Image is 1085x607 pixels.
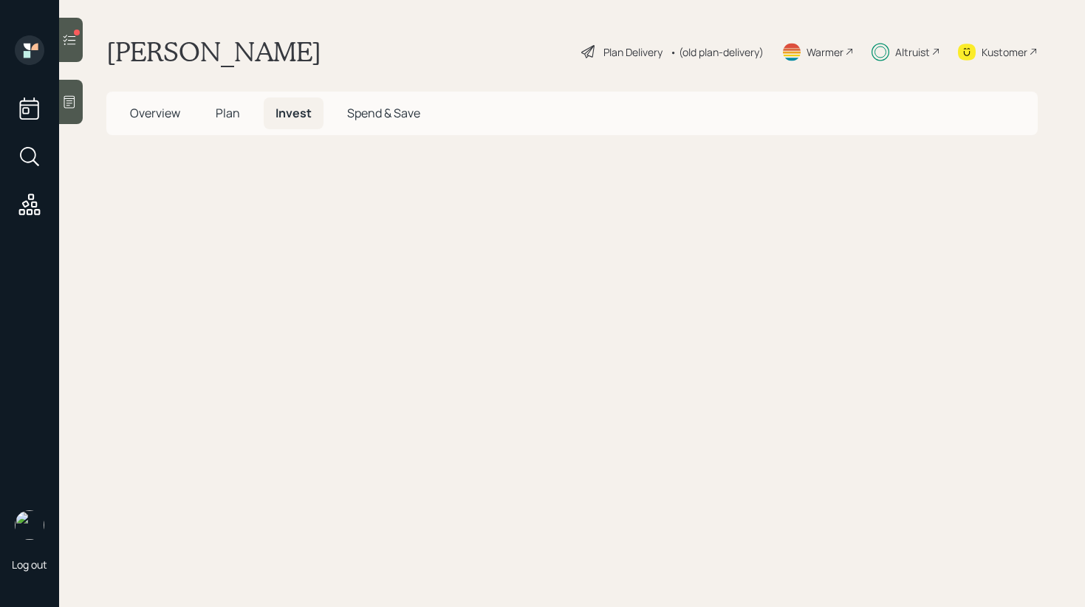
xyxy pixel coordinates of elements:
div: Plan Delivery [603,44,663,60]
span: Overview [130,105,180,121]
span: Spend & Save [347,105,420,121]
div: Altruist [895,44,930,60]
span: Plan [216,105,240,121]
h1: [PERSON_NAME] [106,35,321,68]
div: Kustomer [982,44,1027,60]
img: retirable_logo.png [15,510,44,540]
span: Invest [275,105,312,121]
div: • (old plan-delivery) [670,44,764,60]
div: Log out [12,558,47,572]
div: Warmer [807,44,843,60]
